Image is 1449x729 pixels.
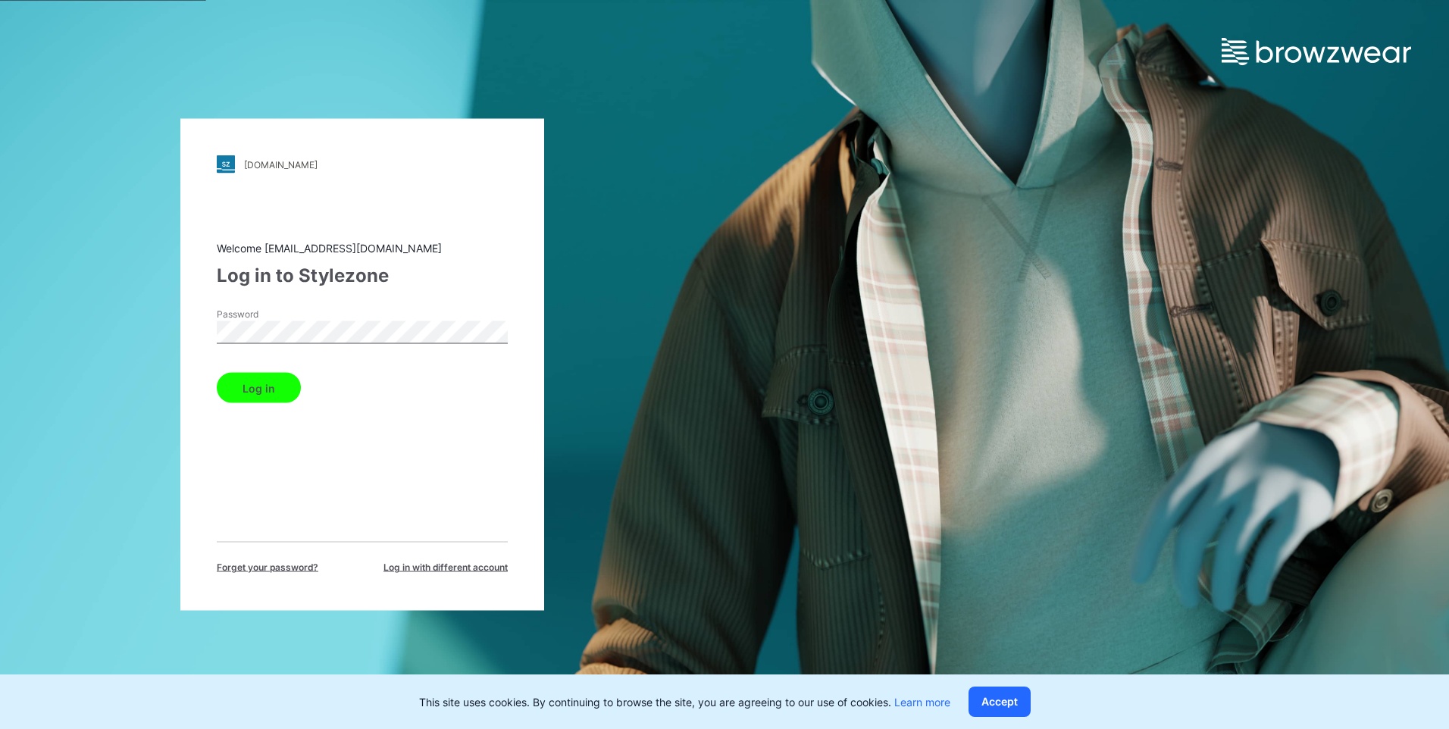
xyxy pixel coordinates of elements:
a: Learn more [894,696,950,709]
div: Welcome [EMAIL_ADDRESS][DOMAIN_NAME] [217,240,508,256]
button: Log in [217,373,301,403]
a: [DOMAIN_NAME] [217,155,508,174]
img: browzwear-logo.e42bd6dac1945053ebaf764b6aa21510.svg [1222,38,1411,65]
label: Password [217,308,323,321]
img: stylezone-logo.562084cfcfab977791bfbf7441f1a819.svg [217,155,235,174]
div: Log in to Stylezone [217,262,508,289]
div: [DOMAIN_NAME] [244,158,318,170]
p: This site uses cookies. By continuing to browse the site, you are agreeing to our use of cookies. [419,694,950,710]
button: Accept [969,687,1031,717]
span: Log in with different account [383,561,508,574]
span: Forget your password? [217,561,318,574]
